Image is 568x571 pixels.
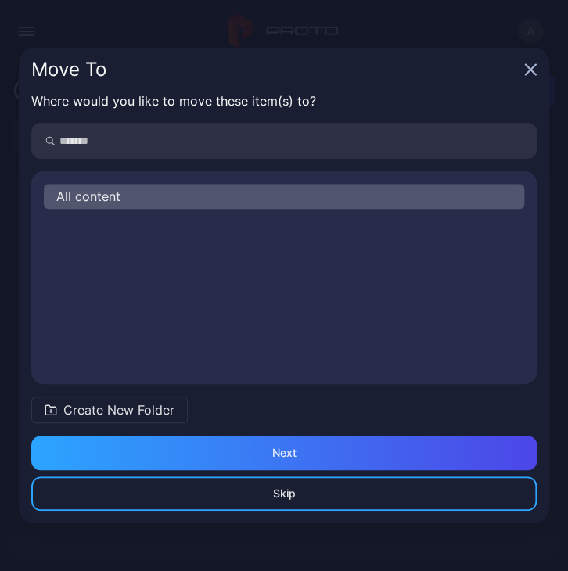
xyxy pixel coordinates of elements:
[31,60,518,79] div: Move To
[31,397,188,423] button: Create New Folder
[63,400,174,419] span: Create New Folder
[273,487,296,500] div: Skip
[31,92,537,110] p: Where would you like to move these item(s) to?
[31,436,537,470] button: Next
[56,187,120,206] span: All content
[31,476,537,511] button: Skip
[272,447,297,459] div: Next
